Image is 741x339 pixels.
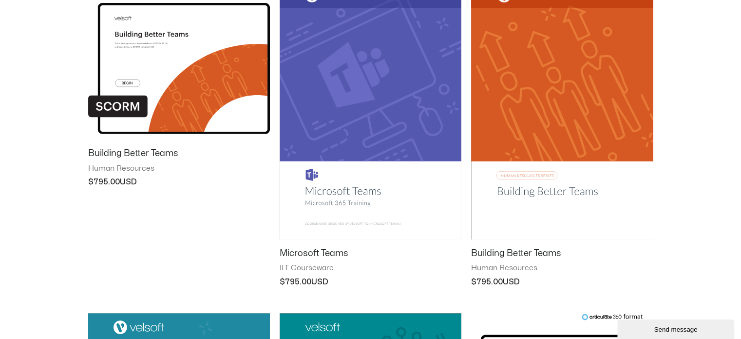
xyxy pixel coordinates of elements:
iframe: chat widget [617,318,736,339]
span: Human Resources [471,263,653,273]
span: $ [280,278,285,286]
span: $ [471,278,476,286]
span: $ [88,178,94,186]
bdi: 795.00 [280,278,311,286]
h2: Building Better Teams [471,248,653,259]
h2: Building Better Teams [88,148,270,159]
a: Building Better Teams [88,148,270,163]
a: Microsoft Teams [280,248,461,263]
bdi: 795.00 [471,278,503,286]
bdi: 795.00 [88,178,120,186]
h2: Microsoft Teams [280,248,461,259]
a: Building Better Teams [471,248,653,263]
span: ILT Courseware [280,263,461,273]
span: Human Resources [88,164,270,174]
